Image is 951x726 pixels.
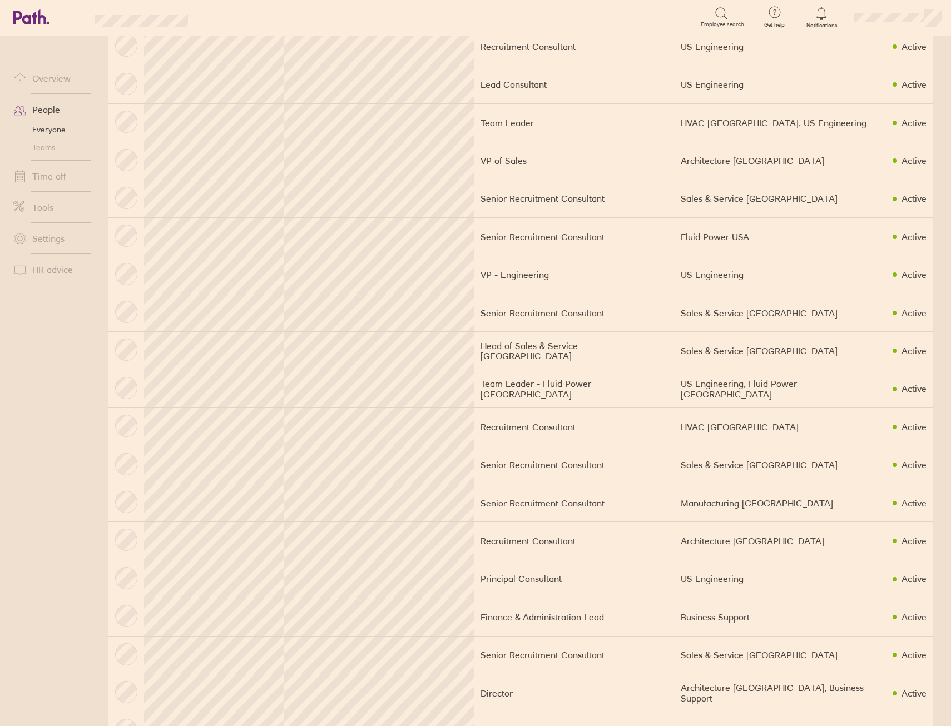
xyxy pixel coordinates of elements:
[756,22,792,28] span: Get help
[674,256,886,294] td: US Engineering
[674,522,886,560] td: Architecture [GEOGRAPHIC_DATA]
[674,104,886,142] td: HVAC [GEOGRAPHIC_DATA], US Engineering
[4,227,94,250] a: Settings
[804,22,840,29] span: Notifications
[4,67,94,89] a: Overview
[474,636,675,674] td: Senior Recruitment Consultant
[674,218,886,256] td: Fluid Power USA
[474,332,675,370] td: Head of Sales & Service [GEOGRAPHIC_DATA]
[474,104,675,142] td: Team Leader
[4,121,94,138] a: Everyone
[674,560,886,598] td: US Engineering
[902,460,927,470] div: Active
[674,332,886,370] td: Sales & Service [GEOGRAPHIC_DATA]
[474,522,675,560] td: Recruitment Consultant
[902,193,927,203] div: Active
[4,138,94,156] a: Teams
[474,142,675,180] td: VP of Sales
[674,66,886,103] td: US Engineering
[474,370,675,407] td: Team Leader - Fluid Power [GEOGRAPHIC_DATA]
[902,232,927,242] div: Active
[674,180,886,217] td: Sales & Service [GEOGRAPHIC_DATA]
[902,118,927,128] div: Active
[474,218,675,256] td: Senior Recruitment Consultant
[674,370,886,407] td: US Engineering, Fluid Power [GEOGRAPHIC_DATA]
[902,308,927,318] div: Active
[474,674,675,712] td: Director
[902,42,927,52] div: Active
[474,598,675,636] td: Finance & Administration Lead
[674,408,886,446] td: HVAC [GEOGRAPHIC_DATA]
[902,574,927,584] div: Active
[674,142,886,180] td: Architecture [GEOGRAPHIC_DATA]
[674,598,886,636] td: Business Support
[674,28,886,66] td: US Engineering
[701,21,744,28] span: Employee search
[474,180,675,217] td: Senior Recruitment Consultant
[902,422,927,432] div: Active
[4,196,94,218] a: Tools
[902,688,927,698] div: Active
[474,256,675,294] td: VP - Engineering
[474,484,675,522] td: Senior Recruitment Consultant
[474,446,675,484] td: Senior Recruitment Consultant
[902,79,927,89] div: Active
[474,66,675,103] td: Lead Consultant
[474,408,675,446] td: Recruitment Consultant
[902,650,927,660] div: Active
[804,6,840,29] a: Notifications
[674,636,886,674] td: Sales & Service [GEOGRAPHIC_DATA]
[4,165,94,187] a: Time off
[674,484,886,522] td: Manufacturing [GEOGRAPHIC_DATA]
[674,294,886,332] td: Sales & Service [GEOGRAPHIC_DATA]
[674,446,886,484] td: Sales & Service [GEOGRAPHIC_DATA]
[902,156,927,166] div: Active
[4,98,94,121] a: People
[4,258,94,281] a: HR advice
[474,28,675,66] td: Recruitment Consultant
[902,612,927,622] div: Active
[902,270,927,280] div: Active
[902,346,927,356] div: Active
[902,384,927,394] div: Active
[902,498,927,508] div: Active
[674,674,886,712] td: Architecture [GEOGRAPHIC_DATA], Business Support
[902,536,927,546] div: Active
[474,294,675,332] td: Senior Recruitment Consultant
[474,560,675,598] td: Principal Consultant
[218,12,246,22] div: Search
